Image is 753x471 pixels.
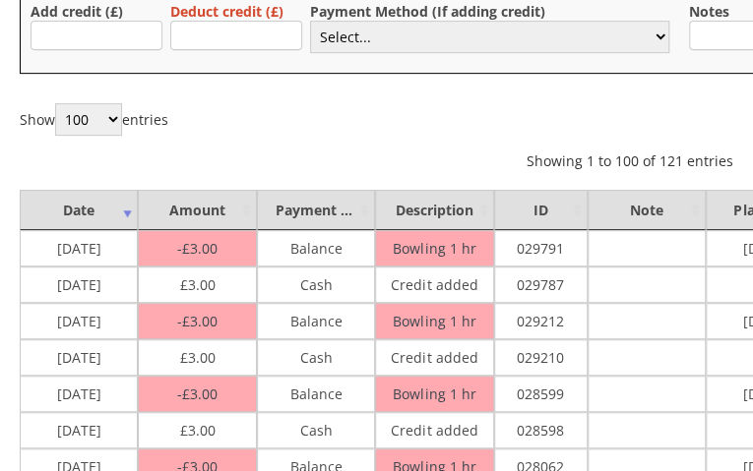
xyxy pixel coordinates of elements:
[310,2,545,21] label: Payment Method (If adding credit)
[494,339,588,376] td: 029210
[689,2,729,21] label: Notes
[20,339,138,376] td: [DATE]
[257,266,375,303] td: Cash
[494,376,588,412] td: 028599
[257,303,375,339] td: Balance
[588,190,706,230] td: Note : activate to sort column ascending
[20,412,138,448] td: [DATE]
[20,190,138,230] td: Date : activate to sort column ascending
[20,303,138,339] td: [DATE]
[257,339,375,376] td: Cash
[375,230,493,266] td: Bowling 1 hr
[257,376,375,412] td: Balance
[375,303,493,339] td: Bowling 1 hr
[177,384,218,403] span: 3.00
[180,270,216,294] span: 3.00
[20,230,138,266] td: [DATE]
[494,266,588,303] td: 029787
[31,2,123,21] label: Add credit (£)
[375,266,493,303] td: Credit added
[375,412,493,448] td: Credit added
[55,103,122,136] select: Showentries
[375,190,493,230] td: Description : activate to sort column ascending
[180,416,216,440] span: 3.00
[180,343,216,367] span: 3.00
[494,303,588,339] td: 029212
[177,312,218,330] span: 3.00
[170,2,283,21] label: Deduct credit (£)
[257,190,375,230] td: Payment Method : activate to sort column ascending
[20,266,138,303] td: [DATE]
[138,190,256,230] td: Amount : activate to sort column ascending
[375,339,493,376] td: Credit added
[375,376,493,412] td: Bowling 1 hr
[177,239,218,258] span: 3.00
[494,412,588,448] td: 028598
[20,376,138,412] td: [DATE]
[20,110,168,129] label: Show entries
[257,412,375,448] td: Cash
[494,230,588,266] td: 029791
[494,190,588,230] td: ID : activate to sort column ascending
[257,230,375,266] td: Balance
